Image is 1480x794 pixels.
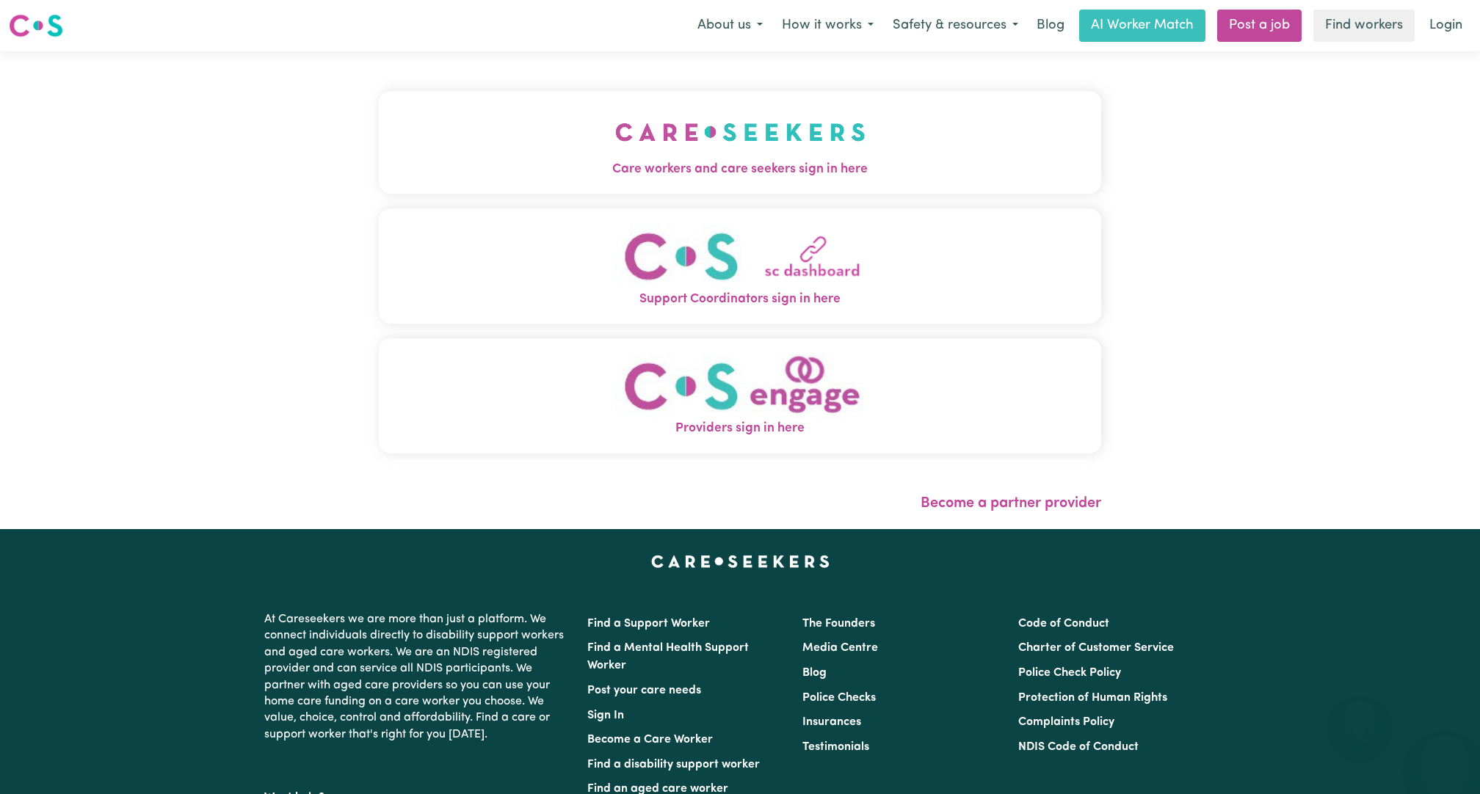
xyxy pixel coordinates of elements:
[1313,10,1415,42] a: Find workers
[587,759,760,771] a: Find a disability support worker
[1217,10,1302,42] a: Post a job
[9,9,63,43] a: Careseekers logo
[1421,10,1471,42] a: Login
[1018,692,1167,704] a: Protection of Human Rights
[1018,667,1121,679] a: Police Check Policy
[802,716,861,728] a: Insurances
[587,710,624,721] a: Sign In
[688,10,772,41] button: About us
[802,642,878,654] a: Media Centre
[379,419,1101,438] span: Providers sign in here
[1018,642,1174,654] a: Charter of Customer Service
[379,159,1101,178] span: Care workers and care seekers sign in here
[883,10,1028,41] button: Safety & resources
[802,618,875,630] a: The Founders
[1018,716,1114,728] a: Complaints Policy
[1018,741,1139,753] a: NDIS Code of Conduct
[1028,10,1073,42] a: Blog
[1079,10,1205,42] a: AI Worker Match
[379,90,1101,193] button: Care workers and care seekers sign in here
[587,685,701,696] a: Post your care needs
[1421,735,1468,782] iframe: Button to launch messaging window
[379,289,1101,308] span: Support Coordinators sign in here
[802,667,827,679] a: Blog
[9,12,63,39] img: Careseekers logo
[379,338,1101,454] button: Providers sign in here
[264,605,570,749] p: At Careseekers we are more than just a platform. We connect individuals directly to disability su...
[802,692,876,704] a: Police Checks
[772,10,883,41] button: How it works
[802,741,869,753] a: Testimonials
[587,642,749,671] a: Find a Mental Health Support Worker
[1345,700,1374,729] iframe: Close message
[587,734,713,746] a: Become a Care Worker
[379,208,1101,324] button: Support Coordinators sign in here
[587,618,710,630] a: Find a Support Worker
[1018,618,1109,630] a: Code of Conduct
[651,556,830,567] a: Careseekers home page
[921,496,1101,511] a: Become a partner provider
